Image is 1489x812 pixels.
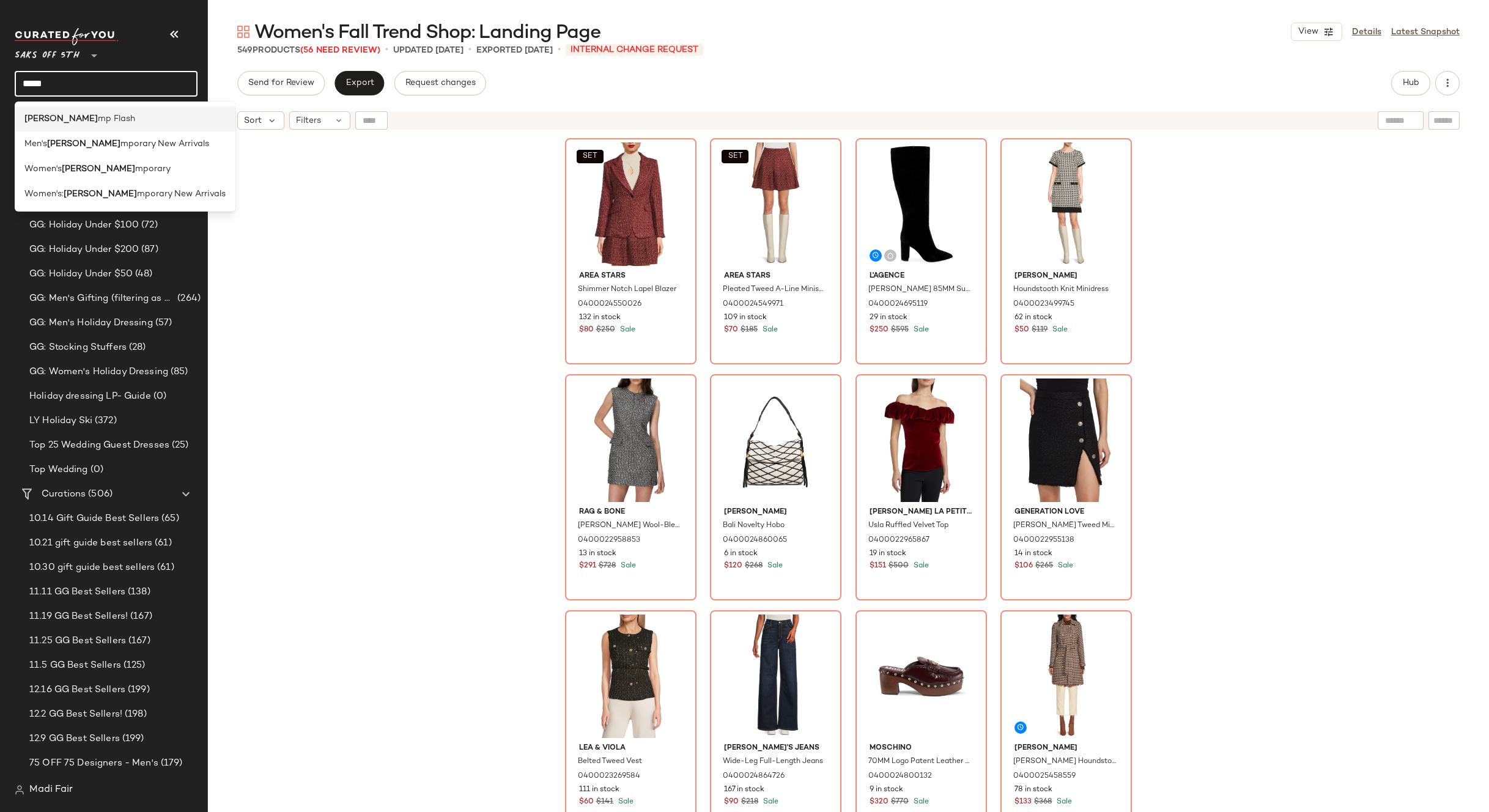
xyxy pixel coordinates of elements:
[741,797,758,808] span: $218
[1013,520,1117,531] span: [PERSON_NAME] Tweed Miniskirt
[86,487,113,501] span: (506)
[911,326,929,334] span: Sale
[723,535,787,546] span: 0400024860065
[579,548,616,559] span: 13 in stock
[558,43,561,57] span: •
[723,284,826,295] span: Pleated Tweed A-Line Miniskirt
[569,142,692,266] img: 0400024550026_BURGUNDY
[29,267,133,281] span: GG: Holiday Under $50
[15,28,119,45] img: cfy_white_logo.C9jOOHJF.svg
[29,610,128,624] span: 11.19 GG Best Sellers!
[582,152,597,161] span: SET
[868,299,928,310] span: 0400024695119
[868,771,932,782] span: 0400024800132
[29,732,120,746] span: 12.9 GG Best Sellers
[158,756,183,770] span: (179)
[596,325,615,336] span: $250
[121,659,146,673] span: (125)
[714,142,837,266] img: 0400024549971_BURGUNDY
[579,797,594,808] span: $60
[1013,284,1109,295] span: Houndstooth Knit Minidress
[15,42,79,64] span: Saks OFF 5TH
[714,378,837,502] img: 0400024860065_CHALKMULTI
[29,463,88,477] span: Top Wedding
[237,26,249,38] img: svg%3e
[155,561,174,575] span: (61)
[714,615,837,738] img: 0400024864726_SUFFERAGETTE
[724,271,827,282] span: Area Stars
[860,615,983,738] img: 0400024800132_BORDEAUX
[139,218,158,232] span: (72)
[334,71,384,95] button: Export
[723,299,783,310] span: 0400024549971
[724,561,742,572] span: $120
[122,707,147,722] span: (198)
[1013,771,1076,782] span: 0400025458559
[1014,797,1032,808] span: $133
[29,683,125,697] span: 12.16 GG Best Sellers
[578,756,642,767] span: Belted Tweed Vest
[159,512,179,526] span: (65)
[98,113,135,125] span: mp Flash
[405,78,476,88] span: Request changes
[1014,507,1118,518] span: Generation Love
[175,292,201,306] span: (264)
[724,797,739,808] span: $90
[29,536,152,550] span: 10.21 gift guide best sellers
[29,316,153,330] span: GG: Men's Holiday Dressing
[1352,26,1381,39] a: Details
[724,784,764,795] span: 167 in stock
[579,561,596,572] span: $291
[891,797,909,808] span: $770
[128,610,152,624] span: (167)
[761,798,778,806] span: Sale
[1402,78,1419,88] span: Hub
[569,615,692,738] img: 0400023269584_BLACK
[723,756,823,767] span: Wide-Leg Full-Length Jeans
[1391,26,1460,39] a: Latest Snapshot
[578,284,676,295] span: Shimmer Notch Lapel Blazer
[724,507,827,518] span: [PERSON_NAME]
[579,271,682,282] span: Area Stars
[1014,743,1118,754] span: [PERSON_NAME]
[125,683,150,697] span: (199)
[1014,325,1029,336] span: $50
[88,463,103,477] span: (0)
[62,163,135,175] b: [PERSON_NAME]
[126,634,150,648] span: (167)
[860,142,983,266] img: 0400024695119_BLACK
[1005,378,1128,502] img: 0400022955138_BLACK
[578,535,640,546] span: 0400022958853
[618,562,636,570] span: Sale
[47,138,120,150] b: [PERSON_NAME]
[1013,535,1074,546] span: 0400022955138
[29,756,158,770] span: 75 OFF 75 Designers - Men's
[765,562,783,570] span: Sale
[29,292,175,306] span: GG: Men's Gifting (filtering as women's)
[168,365,188,379] span: (85)
[29,783,73,797] span: Madi Fair
[1050,326,1068,334] span: Sale
[393,44,464,57] p: updated [DATE]
[870,548,906,559] span: 19 in stock
[1014,561,1033,572] span: $106
[29,414,92,428] span: LY Holiday Ski
[870,784,903,795] span: 9 in stock
[1005,615,1128,738] img: 0400025458559_AUTUMNTWEED
[868,520,948,531] span: Usla Ruffled Velvet Top
[722,150,748,163] button: SET
[137,188,226,201] span: mporary New Arrivals
[1054,798,1072,806] span: Sale
[578,520,681,531] span: [PERSON_NAME] Wool-Blend Sleeveless Minidress
[868,756,972,767] span: 70MM Logo Patent Leather Platform Clogs
[566,44,703,56] span: INTERNAL CHANGE REQUEST
[1014,312,1052,323] span: 62 in stock
[579,312,621,323] span: 132 in stock
[133,267,153,281] span: (48)
[579,507,682,518] span: rag & bone
[579,743,682,754] span: Lea & Viola
[135,163,171,175] span: mporary
[911,562,929,570] span: Sale
[724,548,758,559] span: 6 in stock
[724,743,827,754] span: [PERSON_NAME]'s Jeans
